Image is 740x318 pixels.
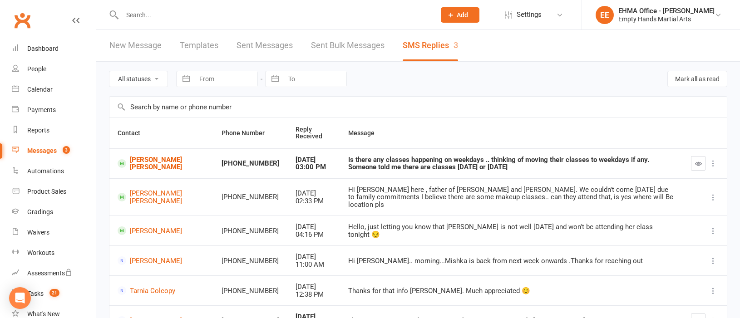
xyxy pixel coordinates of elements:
[296,163,332,171] div: 03:00 PM
[454,40,458,50] div: 3
[403,30,458,61] a: SMS Replies3
[222,257,279,265] div: [PHONE_NUMBER]
[12,120,96,141] a: Reports
[667,71,727,87] button: Mark all as read
[12,161,96,181] a: Automations
[27,127,49,134] div: Reports
[12,181,96,202] a: Product Sales
[27,310,60,318] div: What's New
[180,30,218,61] a: Templates
[27,167,64,175] div: Automations
[296,261,332,269] div: 11:00 AM
[348,257,675,265] div: Hi [PERSON_NAME].. morning...Mishka is back from next week onwards .Thanks for reaching out
[213,118,287,148] th: Phone Number
[596,6,614,24] div: EE
[27,106,56,113] div: Payments
[348,223,675,238] div: Hello, just letting you know that [PERSON_NAME] is not well [DATE] and won't be attending her cla...
[118,156,205,171] a: [PERSON_NAME] [PERSON_NAME]
[222,287,279,295] div: [PHONE_NUMBER]
[27,86,53,93] div: Calendar
[109,30,162,61] a: New Message
[618,7,715,15] div: EHMA Office - [PERSON_NAME]
[12,243,96,263] a: Workouts
[27,249,54,256] div: Workouts
[12,59,96,79] a: People
[296,223,332,231] div: [DATE]
[27,45,59,52] div: Dashboard
[49,289,59,297] span: 21
[296,190,332,197] div: [DATE]
[12,141,96,161] a: Messages 3
[311,30,385,61] a: Sent Bulk Messages
[348,156,675,171] div: Is there any classes happening on weekdays .. thinking of moving their classes to weekdays if any...
[118,286,205,295] a: Tarnia Coleopy
[296,291,332,298] div: 12:38 PM
[119,9,429,21] input: Search...
[118,226,205,235] a: [PERSON_NAME]
[296,156,332,164] div: [DATE]
[283,71,346,87] input: To
[296,197,332,205] div: 02:33 PM
[222,160,279,167] div: [PHONE_NUMBER]
[63,146,70,154] span: 3
[12,100,96,120] a: Payments
[517,5,542,25] span: Settings
[618,15,715,23] div: Empty Hands Martial Arts
[194,71,257,87] input: From
[296,253,332,261] div: [DATE]
[27,290,44,297] div: Tasks
[222,227,279,235] div: [PHONE_NUMBER]
[12,284,96,304] a: Tasks 21
[118,256,205,265] a: [PERSON_NAME]
[118,190,205,205] a: [PERSON_NAME] [PERSON_NAME]
[27,229,49,236] div: Waivers
[340,118,683,148] th: Message
[27,269,72,277] div: Assessments
[12,263,96,284] a: Assessments
[287,118,340,148] th: Reply Received
[296,231,332,239] div: 04:16 PM
[12,79,96,100] a: Calendar
[109,118,213,148] th: Contact
[11,9,34,32] a: Clubworx
[441,7,479,23] button: Add
[12,39,96,59] a: Dashboard
[27,188,66,195] div: Product Sales
[222,193,279,201] div: [PHONE_NUMBER]
[12,222,96,243] a: Waivers
[457,11,468,19] span: Add
[12,202,96,222] a: Gradings
[237,30,293,61] a: Sent Messages
[27,147,57,154] div: Messages
[109,97,727,117] input: Search by name or phone number
[296,283,332,291] div: [DATE]
[348,186,675,209] div: Hi [PERSON_NAME] here , father of [PERSON_NAME] and [PERSON_NAME]. We couldn't come [DATE] due to...
[27,65,46,73] div: People
[27,208,53,215] div: Gradings
[9,287,31,309] div: Open Intercom Messenger
[348,287,675,295] div: Thanks for that info [PERSON_NAME]. Much appreciated 😊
